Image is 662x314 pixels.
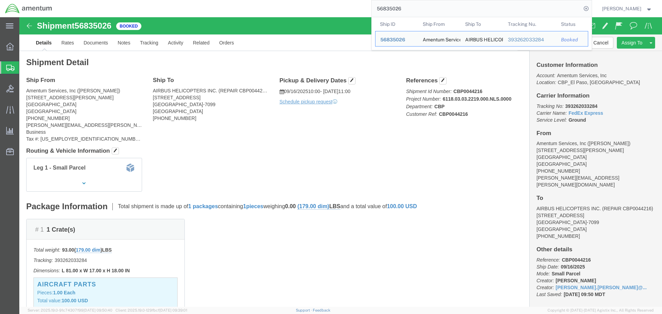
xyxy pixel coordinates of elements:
[422,31,455,46] div: Amentum Services, Inc
[296,308,313,312] a: Support
[159,308,187,312] span: [DATE] 09:39:01
[380,36,413,43] div: 56835026
[602,4,653,13] button: [PERSON_NAME]
[418,17,460,31] th: Ship From
[5,3,52,14] img: logo
[28,308,112,312] span: Server: 2025.19.0-91c74307f99
[465,31,498,46] div: AIRBUS HELICOPTERS INC.
[556,17,588,31] th: Status
[561,36,583,43] div: Booked
[313,308,330,312] a: Feedback
[602,5,641,12] span: Matthew McMillen
[83,308,112,312] span: [DATE] 09:50:40
[116,308,187,312] span: Client: 2025.19.0-129fbcf
[375,17,592,50] table: Search Results
[19,17,662,307] iframe: FS Legacy Container
[380,37,405,42] span: 56835026
[548,307,654,313] span: Copyright © [DATE]-[DATE] Agistix Inc., All Rights Reserved
[508,36,551,43] div: 393262033284
[460,17,503,31] th: Ship To
[372,0,581,17] input: Search for shipment number, reference number
[503,17,556,31] th: Tracking Nu.
[375,17,418,31] th: Ship ID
